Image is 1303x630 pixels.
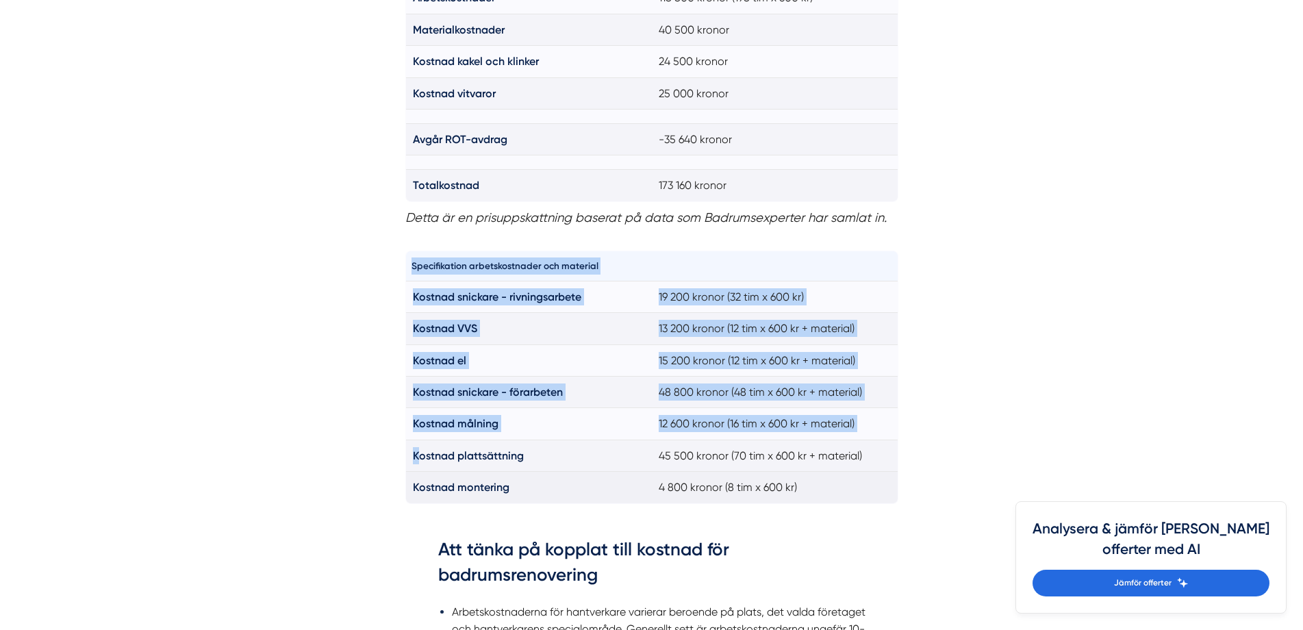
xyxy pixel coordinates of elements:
[652,313,898,344] td: 13 200 kronor (12 tim x 600 kr + material)
[413,133,507,146] strong: Avgår ROT-avdrag
[652,440,898,471] td: 45 500 kronor (70 tim x 600 kr + material)
[413,87,496,100] strong: Kostnad vitvaror
[652,170,898,201] td: 173 160 kronor
[413,449,524,462] strong: Kostnad plattsättning
[652,408,898,440] td: 12 600 kronor (16 tim x 600 kr + material)
[413,290,581,303] strong: Kostnad snickare - rivningsarbete
[1033,518,1269,570] h4: Analysera & jämför [PERSON_NAME] offerter med AI
[1033,570,1269,596] a: Jämför offerter
[413,386,563,399] strong: Kostnad snickare - förarbeten
[413,23,505,36] strong: Materialkostnader
[652,377,898,408] td: 48 800 kronor (48 tim x 600 kr + material)
[405,251,652,281] th: Specifikation arbetskostnader och material
[652,344,898,376] td: 15 200 kronor (12 tim x 600 kr + material)
[652,77,898,109] td: 25 000 kronor
[413,179,479,192] strong: Totalkostnad
[652,472,898,503] td: 4 800 kronor (8 tim x 600 kr)
[1114,577,1172,590] span: Jämför offerter
[413,481,509,494] strong: Kostnad montering
[652,124,898,155] td: -35 640 kronor
[413,417,498,430] strong: Kostnad målning
[652,46,898,77] td: 24 500 kronor
[413,55,539,68] strong: Kostnad kakel och klinker
[652,281,898,312] td: 19 200 kronor (32 tim x 600 kr)
[405,210,887,225] em: Detta är en prisuppskattning baserat på data som Badrumsexperter har samlat in.
[413,354,466,367] strong: Kostnad el
[652,14,898,45] td: 40 500 kronor
[413,322,477,335] strong: Kostnad VVS
[438,538,865,594] h3: Att tänka på kopplat till kostnad för badrumsrenovering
